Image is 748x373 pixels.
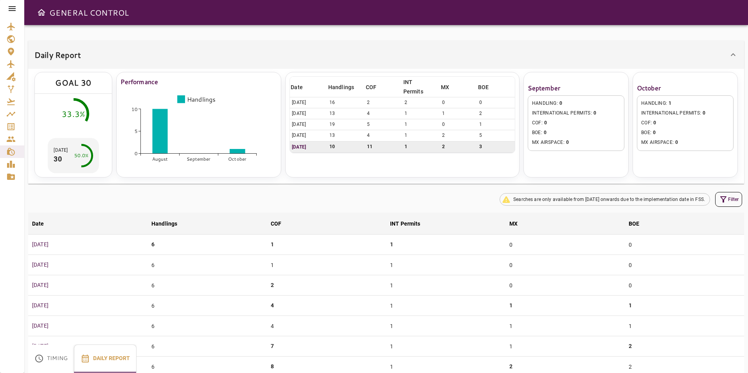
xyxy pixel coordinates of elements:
td: 16 [327,97,365,108]
td: 1 [403,141,440,152]
p: [DATE] [292,143,325,151]
td: 2 [365,97,403,108]
div: Date [32,219,44,228]
span: Handlings [328,82,364,92]
td: 11 [365,141,403,152]
td: 5 [477,130,515,141]
p: 4 [271,301,274,310]
span: INTERNATIONAL PERMITS : [641,109,729,117]
h6: Performance [120,76,277,87]
span: BOE : [532,129,620,137]
div: GOAL 30 [55,76,92,89]
h6: Daily Report [34,48,81,61]
td: 0 [477,97,515,108]
td: 0 [505,275,625,296]
td: 6 [147,336,267,357]
td: [DATE] [290,119,327,130]
button: Daily Report [74,344,137,373]
tspan: Handlings [187,95,216,104]
h6: GENERAL CONTROL [49,6,129,19]
div: 50.0% [74,152,88,159]
span: BOE : [641,129,729,137]
span: 0 [544,120,547,126]
span: Handlings [151,219,187,228]
td: 19 [327,119,365,130]
p: [DATE] [32,322,144,330]
p: [DATE] [32,301,144,310]
p: [DATE] [32,342,144,350]
h6: October [637,82,734,93]
td: 1 [403,108,440,119]
span: 1 [669,100,671,106]
span: 0 [544,130,547,135]
td: 0 [505,235,625,255]
span: COF [366,82,387,92]
span: INT Permits [403,77,439,96]
p: 6 [151,240,155,249]
span: BOE [629,219,649,228]
td: 1 [505,336,625,357]
span: MX [509,219,528,228]
p: [DATE] [54,147,68,154]
span: COF : [532,119,620,127]
div: INT Permits [403,77,429,96]
td: 0 [505,255,625,275]
td: [DATE] [290,130,327,141]
span: 0 [653,120,656,126]
td: 1 [386,296,505,316]
td: [DATE] [290,108,327,119]
td: [DATE] [290,97,327,108]
span: Date [291,82,313,92]
p: 8 [271,362,274,371]
p: 1 [509,301,512,310]
p: 7 [271,342,274,350]
span: 0 [703,110,705,116]
tspan: 0 [135,150,138,157]
td: 2 [477,108,515,119]
td: 13 [327,108,365,119]
td: 1 [386,336,505,357]
td: 1 [505,316,625,336]
td: 4 [267,316,386,336]
span: 0 [566,140,569,145]
td: 6 [147,296,267,316]
td: 2 [440,141,477,152]
span: BOE [478,82,499,92]
td: 1 [386,255,505,275]
div: INT Permits [390,219,421,228]
td: 4 [365,108,403,119]
p: 2 [509,362,512,371]
span: MX AIRSPACE : [641,139,729,147]
div: MX [509,219,518,228]
tspan: October [228,156,247,163]
span: 0 [559,100,562,106]
button: Filter [715,192,742,207]
p: 1 [629,301,632,310]
td: 2 [440,130,477,141]
span: 0 [653,130,656,135]
button: Timing [28,344,74,373]
tspan: 5 [135,128,138,134]
span: COF : [641,119,729,127]
span: HANDLING : [532,100,620,108]
td: 1 [386,275,505,296]
div: Handlings [151,219,177,228]
p: [DATE] [32,261,144,269]
div: Date [291,82,303,92]
p: [DATE] [32,240,144,249]
div: MX [441,82,449,92]
p: [DATE] [32,281,144,289]
td: 10 [327,141,365,152]
td: 0 [625,275,744,296]
span: HANDLING : [641,100,729,108]
h6: September [528,82,624,93]
td: 1 [403,130,440,141]
tspan: 10 [131,106,138,112]
td: 5 [365,119,403,130]
tspan: September [187,156,211,163]
div: 33.3% [62,108,85,120]
span: 0 [675,140,678,145]
td: 2 [403,97,440,108]
td: 3 [477,141,515,152]
div: Daily Report [28,41,744,69]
